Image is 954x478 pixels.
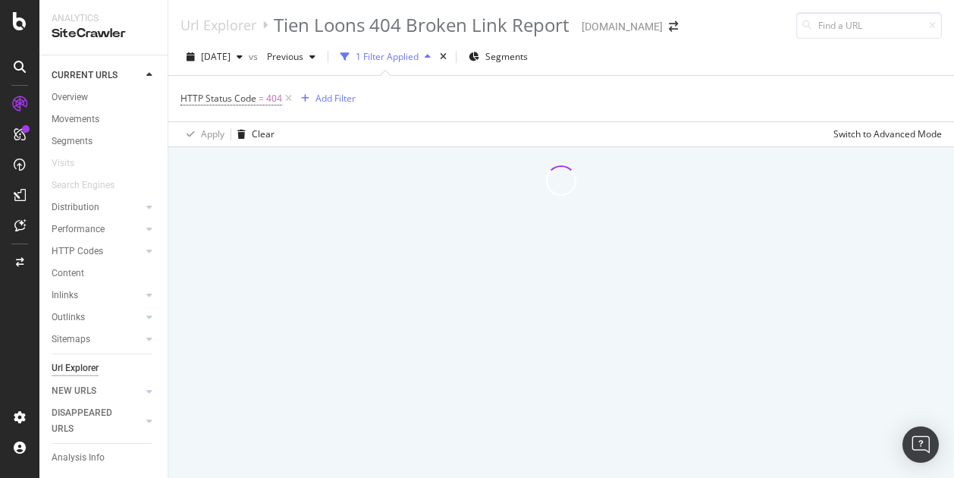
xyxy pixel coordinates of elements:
a: Outlinks [52,310,142,325]
div: [DOMAIN_NAME] [582,19,663,34]
div: SiteCrawler [52,25,155,42]
span: Segments [485,50,528,63]
a: HTTP Codes [52,244,142,259]
div: Search Engines [52,178,115,193]
a: Performance [52,222,142,237]
span: 404 [266,88,282,109]
div: Analytics [52,12,155,25]
a: Segments [52,134,157,149]
a: Sitemaps [52,332,142,347]
div: Analysis Info [52,450,105,466]
button: Segments [463,45,534,69]
div: Tien Loons 404 Broken Link Report [274,12,570,38]
div: DISAPPEARED URLS [52,405,128,437]
button: Apply [180,122,224,146]
span: = [259,92,264,105]
a: DISAPPEARED URLS [52,405,142,437]
button: Switch to Advanced Mode [827,122,942,146]
div: Switch to Advanced Mode [833,127,942,140]
a: Search Engines [52,178,130,193]
div: Visits [52,156,74,171]
a: Url Explorer [52,360,157,376]
div: Content [52,266,84,281]
a: Inlinks [52,288,142,303]
a: Distribution [52,200,142,215]
div: CURRENT URLS [52,68,118,83]
button: Previous [261,45,322,69]
a: CURRENT URLS [52,68,142,83]
a: Visits [52,156,89,171]
div: Clear [252,127,275,140]
a: Overview [52,90,157,105]
div: Sitemaps [52,332,90,347]
div: arrow-right-arrow-left [669,21,678,32]
a: Movements [52,112,157,127]
div: 1 Filter Applied [356,50,419,63]
div: Inlinks [52,288,78,303]
div: Outlinks [52,310,85,325]
button: 1 Filter Applied [334,45,437,69]
a: NEW URLS [52,383,142,399]
span: HTTP Status Code [180,92,256,105]
div: HTTP Codes [52,244,103,259]
button: [DATE] [180,45,249,69]
div: Performance [52,222,105,237]
div: Segments [52,134,93,149]
div: Open Intercom Messenger [902,426,939,463]
div: Distribution [52,200,99,215]
div: NEW URLS [52,383,96,399]
div: Overview [52,90,88,105]
span: vs [249,50,261,63]
div: times [437,49,450,64]
button: Add Filter [295,90,356,108]
a: Content [52,266,157,281]
div: Url Explorer [52,360,99,376]
a: Analysis Info [52,450,157,466]
a: Url Explorer [180,17,256,33]
div: Apply [201,127,224,140]
span: 2025 Sep. 7th [201,50,231,63]
div: Movements [52,112,99,127]
input: Find a URL [796,12,942,39]
button: Clear [231,122,275,146]
span: Previous [261,50,303,63]
div: Add Filter [315,92,356,105]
